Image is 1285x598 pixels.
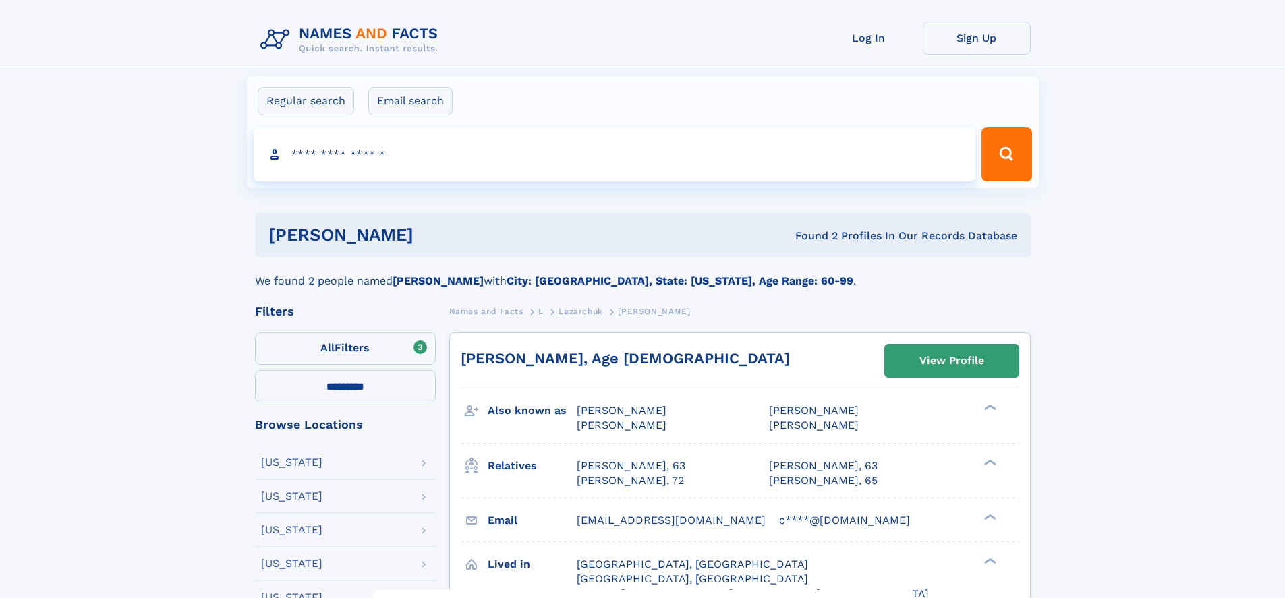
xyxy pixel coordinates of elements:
[981,127,1031,181] button: Search Button
[261,457,322,468] div: [US_STATE]
[538,303,544,320] a: L
[255,332,436,365] label: Filters
[919,345,984,376] div: View Profile
[261,491,322,502] div: [US_STATE]
[815,22,923,55] a: Log In
[538,307,544,316] span: L
[604,229,1017,243] div: Found 2 Profiles In Our Records Database
[258,87,354,115] label: Regular search
[577,419,666,431] span: [PERSON_NAME]
[559,307,602,316] span: Lazarchuk
[268,227,604,243] h1: [PERSON_NAME]
[488,454,577,477] h3: Relatives
[577,404,666,417] span: [PERSON_NAME]
[320,341,335,354] span: All
[577,458,685,473] a: [PERSON_NAME], 63
[461,350,790,367] a: [PERSON_NAME], Age [DEMOGRAPHIC_DATA]
[255,257,1031,289] div: We found 2 people named with .
[577,514,766,527] span: [EMAIL_ADDRESS][DOMAIN_NAME]
[618,307,690,316] span: [PERSON_NAME]
[488,509,577,532] h3: Email
[981,458,997,467] div: ❯
[769,473,878,488] a: [PERSON_NAME], 65
[885,345,1019,377] a: View Profile
[393,274,484,287] b: [PERSON_NAME]
[769,458,878,473] a: [PERSON_NAME], 63
[981,403,997,412] div: ❯
[488,399,577,422] h3: Also known as
[261,525,322,535] div: [US_STATE]
[488,553,577,576] h3: Lived in
[769,419,859,431] span: [PERSON_NAME]
[255,419,436,431] div: Browse Locations
[577,473,684,488] a: [PERSON_NAME], 72
[981,512,997,521] div: ❯
[559,303,602,320] a: Lazarchuk
[254,127,976,181] input: search input
[449,303,523,320] a: Names and Facts
[769,404,859,417] span: [PERSON_NAME]
[981,556,997,565] div: ❯
[577,558,808,570] span: [GEOGRAPHIC_DATA], [GEOGRAPHIC_DATA]
[255,305,436,318] div: Filters
[261,558,322,569] div: [US_STATE]
[577,572,808,585] span: [GEOGRAPHIC_DATA], [GEOGRAPHIC_DATA]
[507,274,853,287] b: City: [GEOGRAPHIC_DATA], State: [US_STATE], Age Range: 60-99
[368,87,453,115] label: Email search
[255,22,449,58] img: Logo Names and Facts
[923,22,1031,55] a: Sign Up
